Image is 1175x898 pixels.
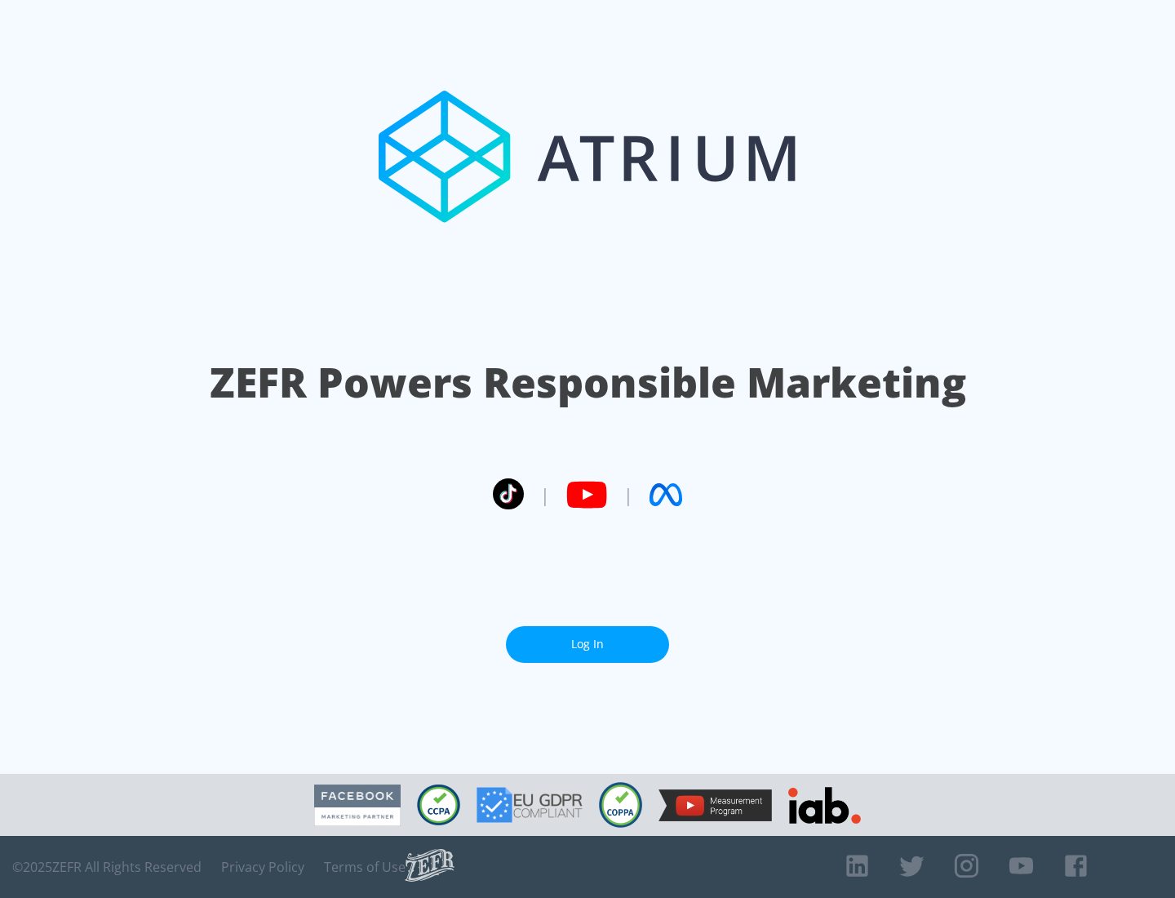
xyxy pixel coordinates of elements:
a: Privacy Policy [221,859,304,875]
a: Log In [506,626,669,663]
span: | [540,482,550,507]
img: Facebook Marketing Partner [314,785,401,826]
img: YouTube Measurement Program [658,789,772,821]
img: CCPA Compliant [417,785,460,825]
span: © 2025 ZEFR All Rights Reserved [12,859,202,875]
img: COPPA Compliant [599,782,642,828]
span: | [623,482,633,507]
img: IAB [788,787,861,824]
a: Terms of Use [324,859,406,875]
img: GDPR Compliant [477,787,583,823]
h1: ZEFR Powers Responsible Marketing [210,354,966,411]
